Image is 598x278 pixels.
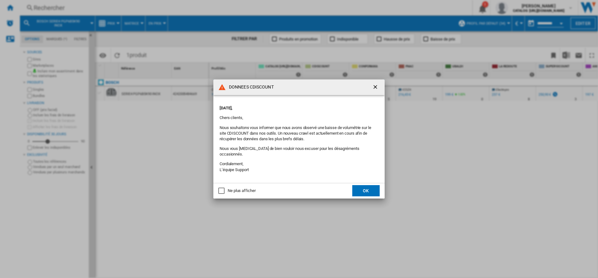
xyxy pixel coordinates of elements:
p: Cordialement, L’équipe Support [220,161,378,172]
p: Nous souhaitons vous informer que nous avons observé une baisse de volumétrie sur le site CDISCOU... [220,125,378,142]
button: getI18NText('BUTTONS.CLOSE_DIALOG') [370,81,382,93]
div: Ne plus afficher [228,188,255,194]
strong: [DATE], [220,106,232,110]
p: Nous vous [MEDICAL_DATA] de bien vouloir nous excuser pour les désagréments occasionnés. [220,146,378,157]
md-checkbox: Ne plus afficher [218,188,255,194]
button: OK [352,185,380,196]
md-dialog: DONNEES CDISCOUNT ... [213,79,385,199]
p: Chers clients, [220,115,378,121]
h4: DONNEES CDISCOUNT [226,84,274,90]
ng-md-icon: getI18NText('BUTTONS.CLOSE_DIALOG') [372,84,380,91]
